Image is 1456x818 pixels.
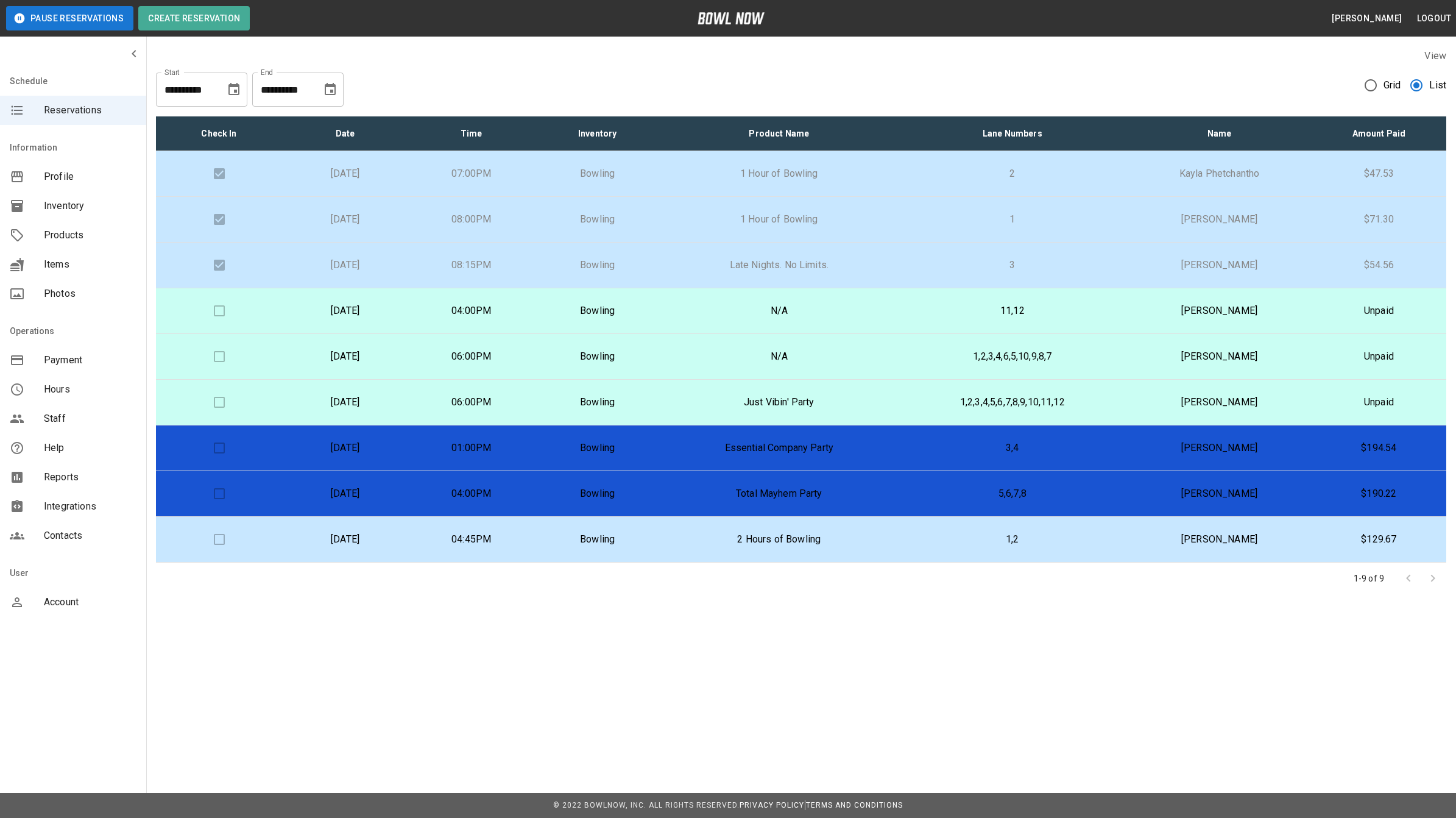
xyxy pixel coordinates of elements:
[418,395,525,410] p: 06:00PM
[544,349,651,364] p: Bowling
[44,382,136,397] span: Hours
[418,349,525,364] p: 06:00PM
[44,595,136,610] span: Account
[544,212,651,227] p: Bowling
[670,349,888,364] p: N/A
[156,116,282,151] th: Check In
[544,304,651,318] p: Bowling
[1321,486,1437,501] p: $190.22
[292,532,398,547] p: [DATE]
[418,212,525,227] p: 08:00PM
[544,532,651,547] p: Bowling
[907,349,1117,364] p: 1,2,3,4,6,5,10,9,8,7
[1137,441,1301,455] p: [PERSON_NAME]
[418,304,525,318] p: 04:00PM
[670,532,888,547] p: 2 Hours of Bowling
[907,532,1117,547] p: 1,2
[1384,78,1401,93] span: Grid
[670,212,888,227] p: 1 Hour of Bowling
[1127,116,1311,151] th: Name
[138,6,250,30] button: Create Reservation
[1429,78,1446,93] span: List
[44,169,136,184] span: Profile
[907,212,1117,227] p: 1
[44,286,136,301] span: Photos
[44,199,136,213] span: Inventory
[418,441,525,455] p: 01:00PM
[1137,349,1301,364] p: [PERSON_NAME]
[544,258,651,272] p: Bowling
[1137,532,1301,547] p: [PERSON_NAME]
[1321,395,1437,410] p: Unpaid
[544,395,651,410] p: Bowling
[44,499,136,514] span: Integrations
[1137,212,1301,227] p: [PERSON_NAME]
[292,166,398,181] p: [DATE]
[670,395,888,410] p: Just Vibin' Party
[1321,441,1437,455] p: $194.54
[698,12,765,24] img: logo
[553,801,740,809] span: © 2022 BowlNow, Inc. All Rights Reserved.
[544,166,651,181] p: Bowling
[1424,50,1446,62] label: View
[282,116,408,151] th: Date
[44,228,136,243] span: Products
[1137,395,1301,410] p: [PERSON_NAME]
[907,486,1117,501] p: 5,6,7,8
[1137,166,1301,181] p: Kayla Phetchantho
[318,77,342,102] button: Choose date, selected date is Sep 11, 2025
[44,257,136,272] span: Items
[6,6,133,30] button: Pause Reservations
[292,441,398,455] p: [DATE]
[1321,349,1437,364] p: Unpaid
[44,441,136,455] span: Help
[1321,258,1437,272] p: $54.56
[1137,258,1301,272] p: [PERSON_NAME]
[907,304,1117,318] p: 11,12
[44,103,136,118] span: Reservations
[544,441,651,455] p: Bowling
[806,801,903,809] a: Terms and Conditions
[660,116,897,151] th: Product Name
[1321,212,1437,227] p: $71.30
[1321,532,1437,547] p: $129.67
[1354,572,1384,585] p: 1-9 of 9
[44,411,136,426] span: Staff
[292,349,398,364] p: [DATE]
[44,470,136,485] span: Reports
[897,116,1127,151] th: Lane Numbers
[907,258,1117,272] p: 3
[1321,304,1437,318] p: Unpaid
[1327,7,1407,30] button: [PERSON_NAME]
[907,441,1117,455] p: 3,4
[418,258,525,272] p: 08:15PM
[907,395,1117,410] p: 1,2,3,4,5,6,7,8,9,10,11,12
[1137,304,1301,318] p: [PERSON_NAME]
[1137,486,1301,501] p: [PERSON_NAME]
[418,486,525,501] p: 04:00PM
[44,528,136,543] span: Contacts
[292,258,398,272] p: [DATE]
[740,801,804,809] a: Privacy Policy
[544,486,651,501] p: Bowling
[222,77,246,102] button: Choose date, selected date is Aug 11, 2025
[670,304,888,318] p: N/A
[292,304,398,318] p: [DATE]
[670,166,888,181] p: 1 Hour of Bowling
[418,532,525,547] p: 04:45PM
[418,166,525,181] p: 07:00PM
[1312,116,1446,151] th: Amount Paid
[670,486,888,501] p: Total Mayhem Party
[292,212,398,227] p: [DATE]
[292,395,398,410] p: [DATE]
[1321,166,1437,181] p: $47.53
[44,353,136,368] span: Payment
[670,441,888,455] p: Essential Company Party
[1412,7,1456,30] button: Logout
[907,166,1117,181] p: 2
[670,258,888,272] p: Late Nights. No Limits.
[408,116,534,151] th: Time
[292,486,398,501] p: [DATE]
[534,116,660,151] th: Inventory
